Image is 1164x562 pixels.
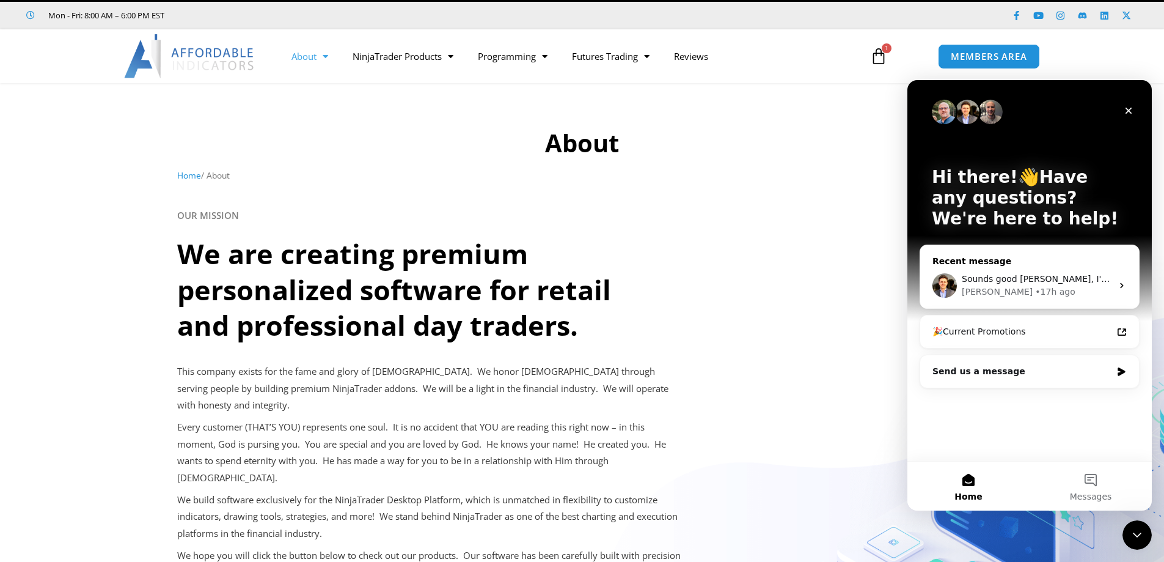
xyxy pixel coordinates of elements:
span: Mon - Fri: 8:00 AM – 6:00 PM EST [45,8,164,23]
a: MEMBERS AREA [938,44,1040,69]
div: Send us a message [12,275,232,308]
nav: Breadcrumb [177,168,987,183]
span: 1 [882,43,891,53]
a: NinjaTrader Products [340,42,466,70]
span: Home [47,412,75,421]
span: Messages [163,412,205,421]
p: This company exists for the fame and glory of [DEMOGRAPHIC_DATA]. We honor [DEMOGRAPHIC_DATA] thr... [177,363,681,415]
button: Messages [122,382,244,431]
iframe: Customer reviews powered by Trustpilot [181,9,365,21]
span: Sounds good [PERSON_NAME], I'd be more than happy to meet with you next week. Sorry to hear about... [54,194,882,204]
h2: We are creating premium personalized software for retail and professional day traders. [177,236,663,344]
a: Reviews [662,42,720,70]
h6: OUR MISSION [177,210,987,221]
iframe: Intercom live chat [907,80,1152,511]
a: 1 [852,39,906,74]
img: LogoAI | Affordable Indicators – NinjaTrader [124,34,255,78]
iframe: Intercom live chat [1122,520,1152,550]
span: MEMBERS AREA [951,52,1027,61]
a: Programming [466,42,560,70]
div: 🎉Current Promotions [25,245,205,258]
div: [PERSON_NAME] [54,205,125,218]
div: Send us a message [25,285,204,298]
div: • 17h ago [128,205,167,218]
div: Close [210,20,232,42]
a: About [279,42,340,70]
h1: About [177,126,987,160]
a: Futures Trading [560,42,662,70]
a: 🎉Current Promotions [18,240,227,263]
a: Home [177,169,201,181]
nav: Menu [279,42,856,70]
p: We build software exclusively for the NinjaTrader Desktop Platform, which is unmatched in flexibi... [177,492,681,543]
p: Every customer (THAT’S YOU) represents one soul. It is no accident that YOU are reading this righ... [177,419,681,487]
